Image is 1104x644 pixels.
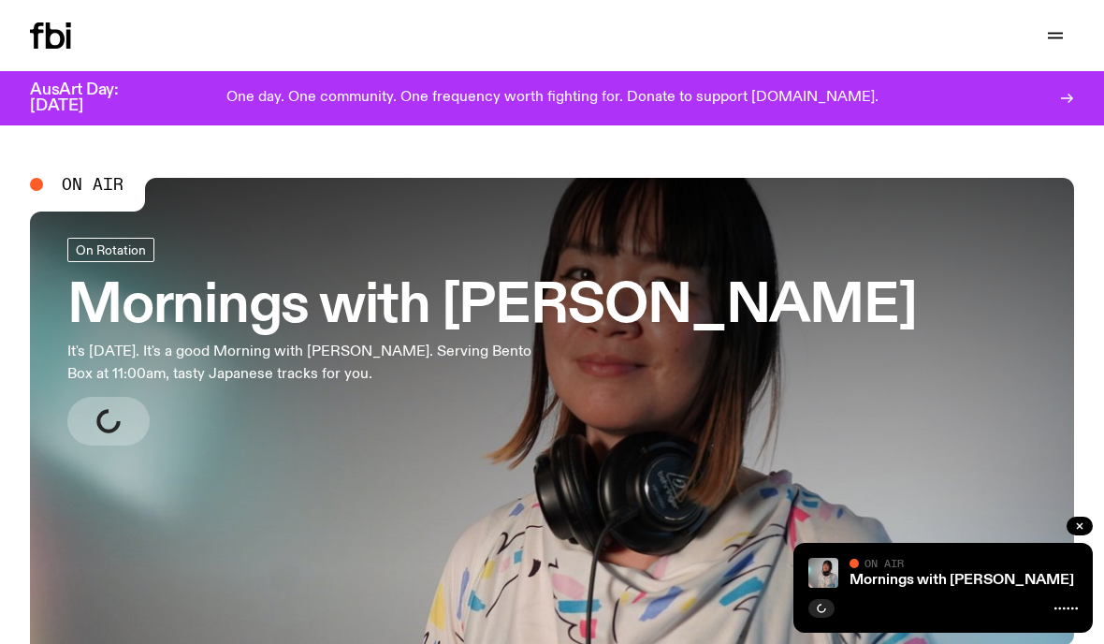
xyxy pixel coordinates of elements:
[67,238,154,262] a: On Rotation
[67,281,917,333] h3: Mornings with [PERSON_NAME]
[62,176,123,193] span: On Air
[850,573,1074,588] a: Mornings with [PERSON_NAME]
[67,238,917,446] a: Mornings with [PERSON_NAME]It's [DATE]. It's a good Morning with [PERSON_NAME]. Serving Bento Box...
[864,557,904,569] span: On Air
[808,558,838,588] img: Kana Frazer is smiling at the camera with her head tilted slightly to her left. She wears big bla...
[226,90,879,107] p: One day. One community. One frequency worth fighting for. Donate to support [DOMAIN_NAME].
[67,341,546,386] p: It's [DATE]. It's a good Morning with [PERSON_NAME]. Serving Bento Box at 11:00am, tasty Japanese...
[76,242,146,256] span: On Rotation
[30,82,150,114] h3: AusArt Day: [DATE]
